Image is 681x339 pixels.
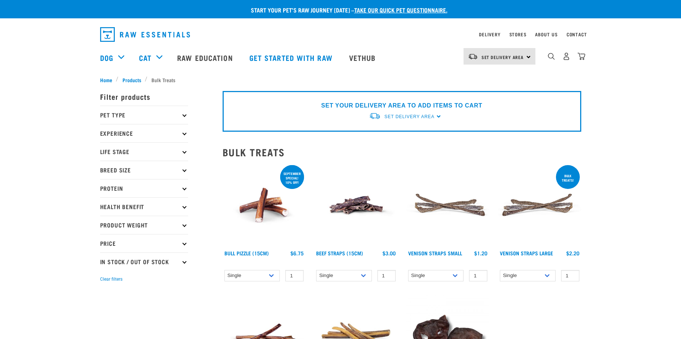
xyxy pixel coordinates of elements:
div: September special! 10% off! [280,168,304,188]
a: Venison Straps Small [408,252,462,254]
a: Vethub [342,43,385,72]
span: Home [100,76,112,84]
input: 1 [561,270,579,281]
a: Delivery [479,33,500,36]
input: 1 [469,270,487,281]
p: Life Stage [100,142,188,161]
a: take our quick pet questionnaire. [354,8,447,11]
img: Raw Essentials Beef Straps 15cm 6 Pack [314,164,398,247]
h2: Bulk Treats [223,146,581,158]
a: Beef Straps (15cm) [316,252,363,254]
a: Dog [100,52,113,63]
img: user.png [563,52,570,60]
div: $1.20 [474,250,487,256]
div: BULK TREATS! [556,170,580,186]
img: Raw Essentials Logo [100,27,190,42]
span: Set Delivery Area [482,56,524,58]
p: Breed Size [100,161,188,179]
a: Venison Straps Large [500,252,553,254]
a: Products [118,76,145,84]
img: Venison Straps [406,164,490,247]
input: 1 [285,270,304,281]
a: Stores [509,33,527,36]
nav: dropdown navigation [94,24,587,45]
img: Stack of 3 Venison Straps Treats for Pets [498,164,581,247]
p: In Stock / Out Of Stock [100,252,188,271]
div: $6.75 [290,250,304,256]
p: Experience [100,124,188,142]
p: Price [100,234,188,252]
div: $2.20 [566,250,579,256]
a: Get started with Raw [242,43,342,72]
nav: breadcrumbs [100,76,581,84]
a: Home [100,76,116,84]
a: Bull Pizzle (15cm) [224,252,269,254]
p: Pet Type [100,106,188,124]
a: About Us [535,33,557,36]
p: Protein [100,179,188,197]
img: home-icon-1@2x.png [548,53,555,60]
p: Filter products [100,87,188,106]
img: van-moving.png [468,53,478,60]
input: 1 [377,270,396,281]
a: Cat [139,52,151,63]
p: Product Weight [100,216,188,234]
div: $3.00 [382,250,396,256]
span: Set Delivery Area [384,114,434,119]
img: home-icon@2x.png [578,52,585,60]
img: Bull Pizzle [223,164,306,247]
p: Health Benefit [100,197,188,216]
span: Products [122,76,141,84]
button: Clear filters [100,276,122,282]
img: van-moving.png [369,112,381,120]
a: Contact [567,33,587,36]
a: Raw Education [170,43,242,72]
p: SET YOUR DELIVERY AREA TO ADD ITEMS TO CART [321,101,482,110]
